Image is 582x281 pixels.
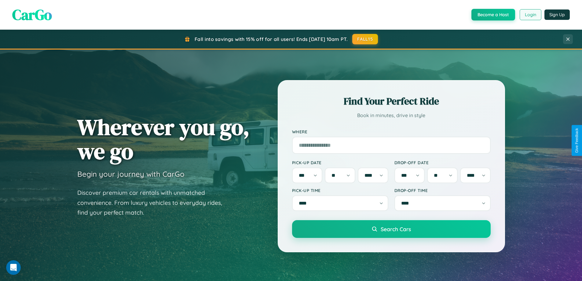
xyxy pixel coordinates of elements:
span: CarGo [12,5,52,25]
p: Discover premium car rentals with unmatched convenience. From luxury vehicles to everyday rides, ... [77,188,230,218]
button: Become a Host [471,9,515,20]
button: Search Cars [292,220,491,238]
h1: Wherever you go, we go [77,115,250,163]
button: Sign Up [544,9,570,20]
span: Search Cars [381,226,411,232]
label: Where [292,129,491,134]
h3: Begin your journey with CarGo [77,169,185,179]
h2: Find Your Perfect Ride [292,94,491,108]
label: Pick-up Time [292,188,388,193]
span: Fall into savings with 15% off for all users! Ends [DATE] 10am PT. [195,36,348,42]
div: Give Feedback [575,128,579,153]
p: Book in minutes, drive in style [292,111,491,120]
label: Drop-off Date [394,160,491,165]
label: Pick-up Date [292,160,388,165]
button: Login [520,9,541,20]
button: FALL15 [352,34,378,44]
label: Drop-off Time [394,188,491,193]
iframe: Intercom live chat [6,260,21,275]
